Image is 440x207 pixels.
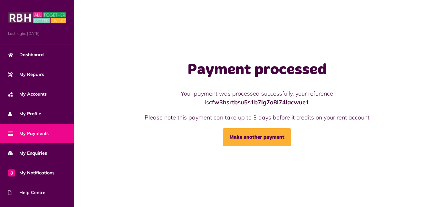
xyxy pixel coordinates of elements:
span: Last login: [DATE] [8,31,66,36]
span: My Accounts [8,91,47,98]
span: Help Centre [8,189,45,196]
p: Please note this payment can take up to 3 days before it credits on your rent account [133,113,381,122]
img: MyRBH [8,11,66,24]
span: My Payments [8,130,49,137]
p: Your payment was processed successfully, your reference is [133,89,381,107]
span: Dashboard [8,51,44,58]
span: My Profile [8,110,41,117]
span: My Repairs [8,71,44,78]
strong: cfw3hsrtbsu5s1b7lg7a8l74lacwue1 [209,98,309,106]
a: Make another payment [223,128,291,146]
span: My Enquiries [8,150,47,157]
span: My Notifications [8,170,54,176]
h1: Payment processed [133,61,381,79]
span: 0 [8,169,15,176]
